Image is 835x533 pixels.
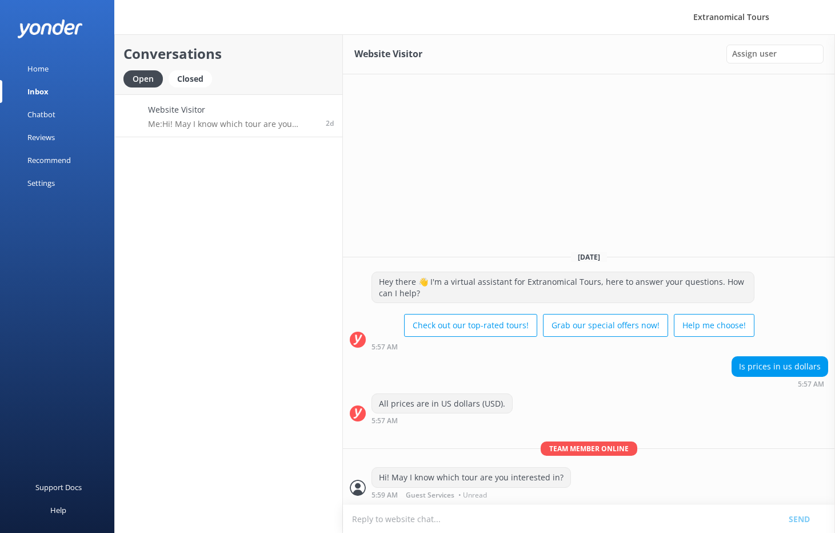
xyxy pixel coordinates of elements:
div: Inbox [27,80,49,103]
div: Is prices in us dollars [732,357,828,376]
strong: 5:57 AM [371,344,398,351]
a: Website VisitorMe:Hi! May I know which tour are you interested in?2d [115,94,342,137]
img: yonder-white-logo.png [17,19,83,38]
div: Closed [169,70,212,87]
button: Grab our special offers now! [543,314,668,337]
strong: 5:59 AM [371,492,398,499]
div: Open [123,70,163,87]
div: Hi! May I know which tour are you interested in? [372,468,570,487]
strong: 5:57 AM [371,417,398,424]
div: Sep 25 2025 05:57am (UTC -07:00) America/Tijuana [371,416,513,424]
a: Open [123,72,169,85]
div: Sep 25 2025 05:59am (UTC -07:00) America/Tijuana [371,491,571,499]
h2: Conversations [123,43,334,65]
button: Help me choose! [674,314,754,337]
div: Support Docs [35,476,82,499]
div: Chatbot [27,103,55,126]
div: Sep 25 2025 05:57am (UTC -07:00) America/Tijuana [732,380,828,388]
div: Assign User [726,45,824,63]
div: Help [50,499,66,522]
div: Recommend [27,149,71,172]
div: Hey there 👋 I'm a virtual assistant for Extranomical Tours, here to answer your questions. How ca... [372,272,754,303]
button: Check out our top-rated tours! [404,314,537,337]
h4: Website Visitor [148,104,315,116]
div: Sep 25 2025 05:57am (UTC -07:00) America/Tijuana [371,343,754,351]
a: Closed [169,72,218,85]
div: All prices are in US dollars (USD). [372,394,512,413]
span: [DATE] [571,252,607,262]
span: Sep 25 2025 05:59am (UTC -07:00) America/Tijuana [326,118,334,128]
div: Settings [27,172,55,194]
h3: Website Visitor [354,47,422,62]
div: Reviews [27,126,55,149]
span: Guest Services [406,492,454,499]
div: Home [27,57,49,80]
p: Me: Hi! May I know which tour are you interested in? [148,119,315,129]
span: Assign user [732,47,777,60]
span: • Unread [458,492,487,499]
span: Team member online [541,441,637,456]
strong: 5:57 AM [798,381,824,388]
